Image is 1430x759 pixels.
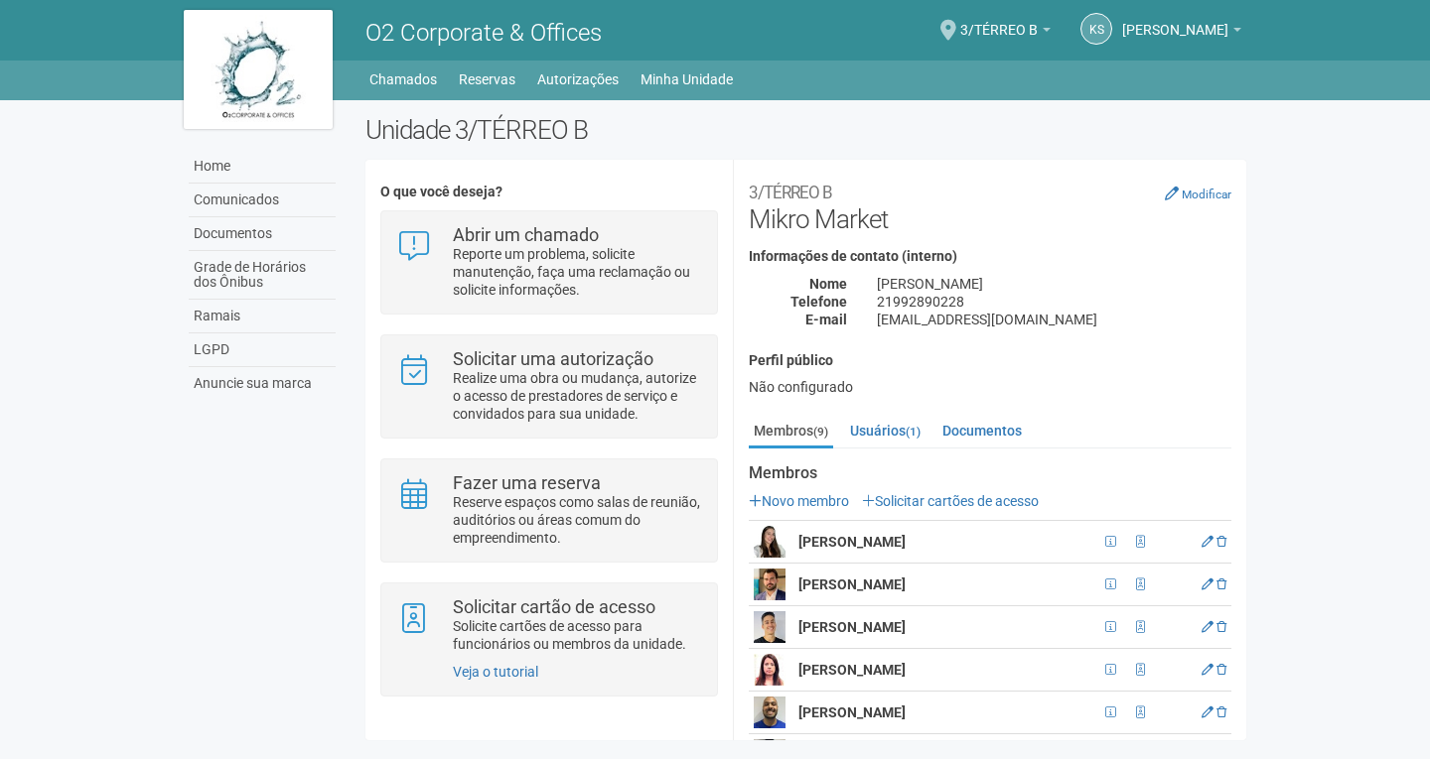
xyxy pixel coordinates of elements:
[1122,3,1228,38] span: Karen Santos Bezerra
[1165,186,1231,201] a: Modificar
[365,19,602,47] span: O2 Corporate & Offices
[396,350,701,423] a: Solicitar uma autorização Realize uma obra ou mudança, autorize o acesso de prestadores de serviç...
[453,245,702,299] p: Reporte um problema, solicite manutenção, faça uma reclamação ou solicite informações.
[1122,25,1241,41] a: [PERSON_NAME]
[189,367,336,400] a: Anuncie sua marca
[937,416,1027,445] a: Documentos
[749,464,1231,482] strong: Membros
[1202,535,1214,549] a: Editar membro
[749,353,1231,368] h4: Perfil público
[749,175,1231,234] h2: Mikro Market
[754,654,786,686] img: user.png
[960,25,1051,41] a: 3/TÉRREO B
[749,378,1231,396] div: Não configurado
[380,185,717,199] h4: O que você deseja?
[453,493,702,547] p: Reserve espaços como salas de reunião, auditórios ou áreas comum do empreendimento.
[1216,535,1226,549] a: Excluir membro
[1202,705,1214,719] a: Editar membro
[1216,620,1226,634] a: Excluir membro
[453,472,601,493] strong: Fazer uma reserva
[790,294,847,310] strong: Telefone
[1216,663,1226,677] a: Excluir membro
[754,526,786,558] img: user.png
[1202,663,1214,677] a: Editar membro
[805,312,847,327] strong: E-mail
[537,65,619,93] a: Autorizações
[1202,620,1214,634] a: Editar membro
[798,704,906,720] strong: [PERSON_NAME]
[862,275,1246,293] div: [PERSON_NAME]
[906,425,921,439] small: (1)
[453,348,653,369] strong: Solicitar uma autorização
[641,65,733,93] a: Minha Unidade
[189,150,336,184] a: Home
[862,311,1246,328] div: [EMAIL_ADDRESS][DOMAIN_NAME]
[798,619,906,635] strong: [PERSON_NAME]
[1216,577,1226,591] a: Excluir membro
[1202,577,1214,591] a: Editar membro
[453,664,538,680] a: Veja o tutorial
[749,493,849,509] a: Novo membro
[813,425,828,439] small: (9)
[453,596,655,617] strong: Solicitar cartão de acesso
[184,10,333,129] img: logo.jpg
[1080,13,1112,45] a: KS
[845,416,926,445] a: Usuários(1)
[189,300,336,333] a: Ramais
[754,569,786,600] img: user.png
[189,184,336,217] a: Comunicados
[960,3,1038,38] span: 3/TÉRREO B
[862,293,1246,311] div: 21992890228
[798,662,906,678] strong: [PERSON_NAME]
[754,696,786,728] img: user.png
[453,224,599,245] strong: Abrir um chamado
[396,474,701,547] a: Fazer uma reserva Reserve espaços como salas de reunião, auditórios ou áreas comum do empreendime...
[453,617,702,653] p: Solicite cartões de acesso para funcionários ou membros da unidade.
[1216,705,1226,719] a: Excluir membro
[798,534,906,550] strong: [PERSON_NAME]
[459,65,515,93] a: Reservas
[453,369,702,423] p: Realize uma obra ou mudança, autorize o acesso de prestadores de serviço e convidados para sua un...
[189,251,336,300] a: Grade de Horários dos Ônibus
[749,249,1231,264] h4: Informações de contato (interno)
[396,226,701,299] a: Abrir um chamado Reporte um problema, solicite manutenção, faça uma reclamação ou solicite inform...
[809,276,847,292] strong: Nome
[189,333,336,367] a: LGPD
[862,493,1039,509] a: Solicitar cartões de acesso
[369,65,437,93] a: Chamados
[798,576,906,592] strong: [PERSON_NAME]
[749,416,833,448] a: Membros(9)
[396,598,701,653] a: Solicitar cartão de acesso Solicite cartões de acesso para funcionários ou membros da unidade.
[749,183,832,202] small: 3/TÉRREO B
[754,611,786,643] img: user.png
[1182,188,1231,201] small: Modificar
[189,217,336,251] a: Documentos
[365,115,1246,145] h2: Unidade 3/TÉRREO B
